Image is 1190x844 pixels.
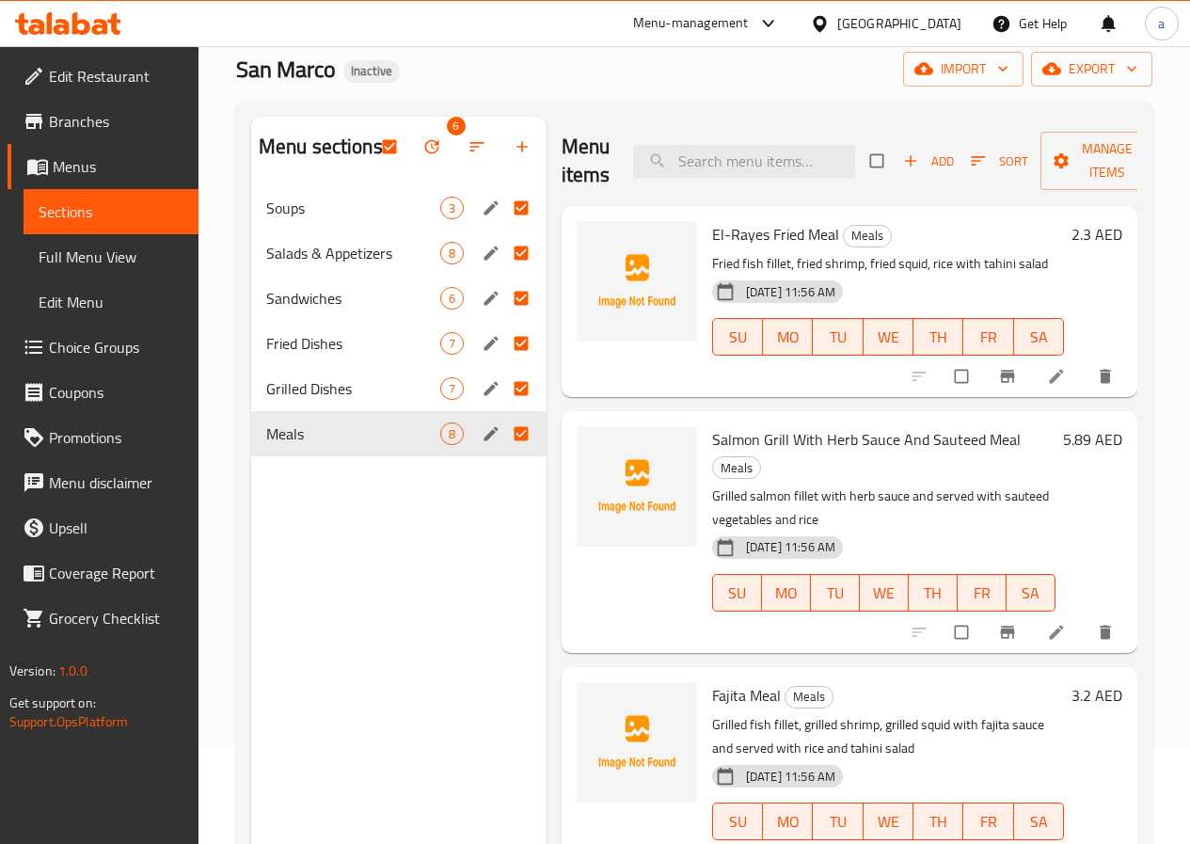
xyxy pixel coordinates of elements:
[479,422,507,446] button: edit
[49,562,183,584] span: Coverage Report
[49,65,183,88] span: Edit Restaurant
[266,197,440,219] div: Soups
[971,324,1006,351] span: FR
[712,803,763,840] button: SU
[441,199,463,217] span: 3
[266,377,440,400] div: Grilled Dishes
[1031,52,1152,87] button: export
[479,331,507,356] button: edit
[1014,318,1064,356] button: SA
[785,686,833,709] div: Meals
[913,803,963,840] button: TH
[1085,356,1130,397] button: delete
[987,356,1032,397] button: Branch-specific-item
[266,287,440,310] div: Sandwiches
[9,691,96,715] span: Get support on:
[898,147,959,176] button: Add
[903,151,954,172] span: Add
[944,358,983,394] span: Select to update
[236,48,336,90] span: San Marco
[721,324,755,351] span: SU
[818,580,852,607] span: TU
[577,221,697,342] img: El-Rayes Fried Meal
[8,325,198,370] a: Choice Groups
[971,808,1006,836] span: FR
[372,129,411,165] span: Select all sections
[8,596,198,641] a: Grocery Checklist
[712,485,1055,532] p: Grilled salmon fillet with herb sauce and served with sauteed vegetables and rice
[479,241,507,265] button: edit
[441,290,463,308] span: 6
[712,713,1064,760] p: Grilled fish fillet, grilled shrimp, grilled squid with fajita sauce and served with rice and tah...
[8,415,198,460] a: Promotions
[440,197,464,219] div: items
[712,456,761,479] div: Meals
[966,147,1033,176] button: Sort
[820,808,855,836] span: TU
[440,332,464,355] div: items
[763,803,813,840] button: MO
[24,279,198,325] a: Edit Menu
[811,574,860,612] button: TU
[479,376,507,401] button: edit
[441,380,463,398] span: 7
[843,225,892,247] div: Meals
[944,614,983,650] span: Select to update
[738,283,843,301] span: [DATE] 11:56 AM
[813,803,863,840] button: TU
[871,808,906,836] span: WE
[251,366,547,411] div: Grilled Dishes7edit
[770,324,805,351] span: MO
[721,580,754,607] span: SU
[1014,803,1064,840] button: SA
[266,332,440,355] span: Fried Dishes
[921,808,956,836] span: TH
[712,220,839,248] span: El-Rayes Fried Meal
[864,318,913,356] button: WE
[903,52,1023,87] button: import
[712,681,781,709] span: Fajita Meal
[251,321,547,366] div: Fried Dishes7edit
[577,682,697,803] img: Fajita Meal
[813,318,863,356] button: TU
[971,151,1028,172] span: Sort
[440,242,464,264] div: items
[39,200,183,223] span: Sections
[1014,580,1048,607] span: SA
[8,460,198,505] a: Menu disclaimer
[844,225,891,247] span: Meals
[343,63,400,79] span: Inactive
[712,252,1064,276] p: Fried fish fillet, fried shrimp, fried squid, rice with tahini salad
[987,612,1032,653] button: Branch-specific-item
[8,370,198,415] a: Coupons
[8,99,198,144] a: Branches
[712,318,763,356] button: SU
[909,574,958,612] button: TH
[266,242,440,264] span: Salads & Appetizers
[266,422,440,445] span: Meals
[867,580,901,607] span: WE
[1047,623,1070,642] a: Edit menu item
[763,318,813,356] button: MO
[501,126,547,167] button: Add section
[562,133,611,189] h2: Menu items
[251,178,547,464] nav: Menu sections
[1022,324,1056,351] span: SA
[916,580,950,607] span: TH
[871,324,906,351] span: WE
[251,185,547,231] div: Soups3edit
[1158,13,1165,34] span: a
[49,607,183,629] span: Grocery Checklist
[8,505,198,550] a: Upsell
[1055,137,1159,184] span: Manage items
[738,768,843,786] span: [DATE] 11:56 AM
[441,425,463,443] span: 8
[251,231,547,276] div: Salads & Appetizers8edit
[712,425,1021,454] span: Salmon Grill With Herb Sauce And Sauteed Meal
[259,133,383,161] h2: Menu sections
[8,144,198,189] a: Menus
[1047,367,1070,386] a: Edit menu item
[447,117,466,135] span: 6
[49,381,183,404] span: Coupons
